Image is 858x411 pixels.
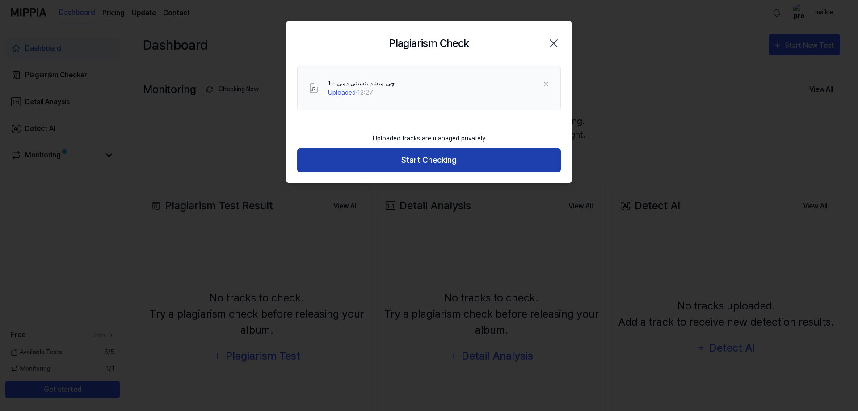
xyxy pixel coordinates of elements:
span: Uploaded [328,89,356,96]
div: 1 - چی میشد بنشینی دمی... [328,79,400,88]
div: Uploaded tracks are managed privately [367,128,491,148]
button: Start Checking [297,148,561,172]
div: · 12:27 [328,88,400,97]
img: File Select [308,83,319,93]
h2: Plagiarism Check [389,35,469,51]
